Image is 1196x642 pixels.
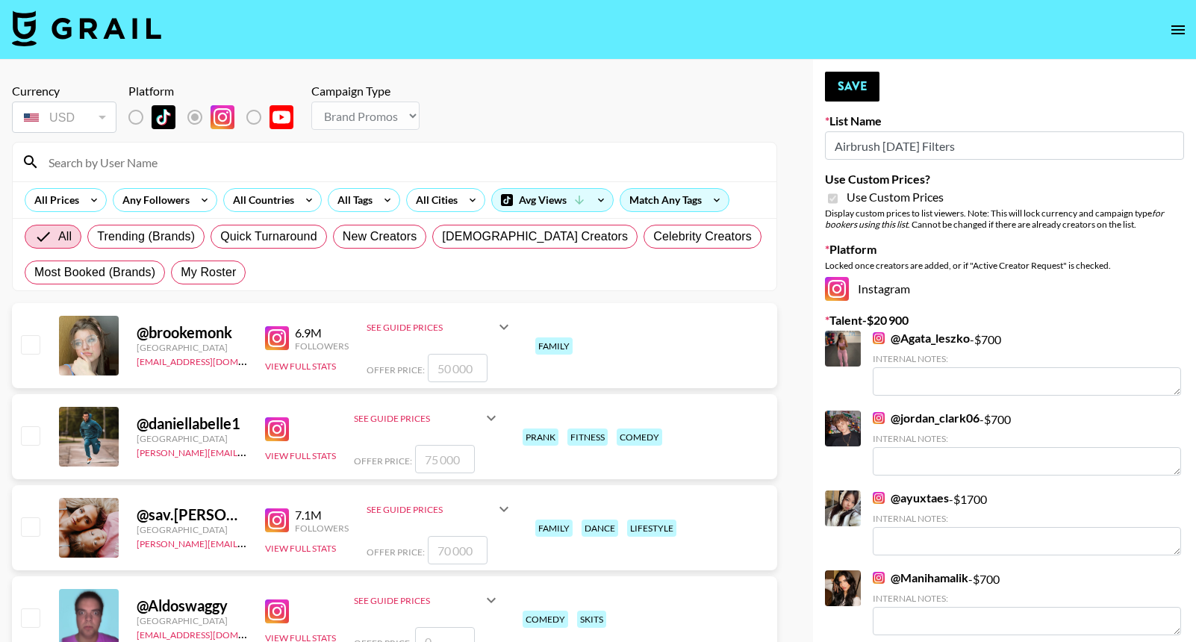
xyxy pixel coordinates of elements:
[354,413,482,424] div: See Guide Prices
[367,364,425,375] span: Offer Price:
[367,504,495,515] div: See Guide Prices
[825,208,1184,230] div: Display custom prices to list viewers. Note: This will lock currency and campaign type . Cannot b...
[295,508,349,523] div: 7.1M
[873,411,1181,476] div: - $ 700
[137,342,247,353] div: [GEOGRAPHIC_DATA]
[354,455,412,467] span: Offer Price:
[354,400,500,436] div: See Guide Prices
[825,208,1164,230] em: for bookers using this list
[535,520,573,537] div: family
[137,596,247,615] div: @ Aldoswaggy
[137,524,247,535] div: [GEOGRAPHIC_DATA]
[12,84,116,99] div: Currency
[620,189,729,211] div: Match Any Tags
[34,264,155,281] span: Most Booked (Brands)
[137,433,247,444] div: [GEOGRAPHIC_DATA]
[97,228,195,246] span: Trending (Brands)
[428,536,488,564] input: 70 000
[354,595,482,606] div: See Guide Prices
[58,228,72,246] span: All
[873,433,1181,444] div: Internal Notes:
[873,490,949,505] a: @ayuxtaes
[873,572,885,584] img: Instagram
[873,411,979,426] a: @jordan_clark06
[265,543,336,554] button: View Full Stats
[295,325,349,340] div: 6.9M
[128,102,305,133] div: List locked to Instagram.
[265,599,289,623] img: Instagram
[582,520,618,537] div: dance
[152,105,175,129] img: TikTok
[367,546,425,558] span: Offer Price:
[220,228,317,246] span: Quick Turnaround
[873,331,1181,396] div: - $ 700
[825,242,1184,257] label: Platform
[137,626,287,641] a: [EMAIL_ADDRESS][DOMAIN_NAME]
[265,326,289,350] img: Instagram
[873,492,885,504] img: Instagram
[367,322,495,333] div: See Guide Prices
[415,445,475,473] input: 75 000
[137,414,247,433] div: @ daniellabelle1
[12,99,116,136] div: Currency is locked to USD
[492,189,613,211] div: Avg Views
[873,331,970,346] a: @Agata_leszko
[825,277,849,301] img: Instagram
[137,505,247,524] div: @ sav.[PERSON_NAME]
[270,105,293,129] img: YouTube
[873,570,1181,635] div: - $ 700
[211,105,234,129] img: Instagram
[847,190,944,205] span: Use Custom Prices
[442,228,628,246] span: [DEMOGRAPHIC_DATA] Creators
[825,113,1184,128] label: List Name
[428,354,488,382] input: 50 000
[577,611,606,628] div: skits
[873,353,1181,364] div: Internal Notes:
[354,582,500,618] div: See Guide Prices
[128,84,305,99] div: Platform
[295,523,349,534] div: Followers
[328,189,376,211] div: All Tags
[653,228,752,246] span: Celebrity Creators
[535,337,573,355] div: family
[12,10,161,46] img: Grail Talent
[825,277,1184,301] div: Instagram
[1163,15,1193,45] button: open drawer
[617,428,662,446] div: comedy
[343,228,417,246] span: New Creators
[137,535,358,549] a: [PERSON_NAME][EMAIL_ADDRESS][DOMAIN_NAME]
[523,611,568,628] div: comedy
[40,150,767,174] input: Search by User Name
[873,570,968,585] a: @Manihamalik
[265,508,289,532] img: Instagram
[873,412,885,424] img: Instagram
[181,264,236,281] span: My Roster
[873,593,1181,604] div: Internal Notes:
[224,189,297,211] div: All Countries
[825,313,1184,328] label: Talent - $ 20 900
[265,361,336,372] button: View Full Stats
[407,189,461,211] div: All Cities
[295,340,349,352] div: Followers
[265,450,336,461] button: View Full Stats
[311,84,420,99] div: Campaign Type
[137,444,358,458] a: [PERSON_NAME][EMAIL_ADDRESS][DOMAIN_NAME]
[113,189,193,211] div: Any Followers
[825,172,1184,187] label: Use Custom Prices?
[873,490,1181,555] div: - $ 1700
[367,309,513,345] div: See Guide Prices
[825,72,879,102] button: Save
[137,323,247,342] div: @ brookemonk
[137,353,287,367] a: [EMAIL_ADDRESS][DOMAIN_NAME]
[873,332,885,344] img: Instagram
[25,189,82,211] div: All Prices
[873,513,1181,524] div: Internal Notes:
[825,260,1184,271] div: Locked once creators are added, or if "Active Creator Request" is checked.
[137,615,247,626] div: [GEOGRAPHIC_DATA]
[523,428,558,446] div: prank
[627,520,676,537] div: lifestyle
[265,417,289,441] img: Instagram
[567,428,608,446] div: fitness
[367,491,513,527] div: See Guide Prices
[15,105,113,131] div: USD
